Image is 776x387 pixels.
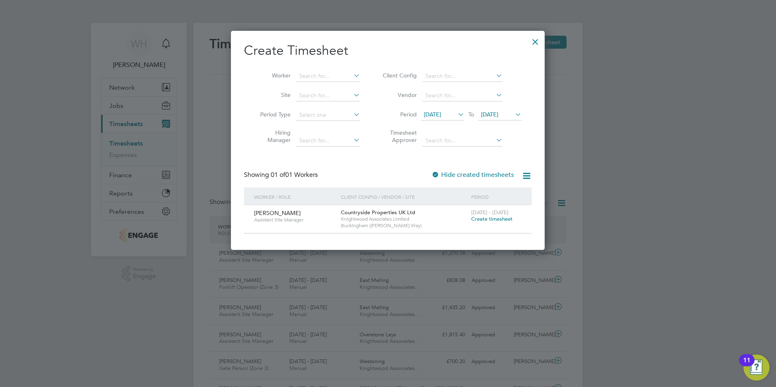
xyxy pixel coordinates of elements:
[244,42,532,59] h2: Create Timesheet
[296,71,360,82] input: Search for...
[380,111,417,118] label: Period
[254,129,291,144] label: Hiring Manager
[296,135,360,146] input: Search for...
[341,222,467,229] span: Buckingham ([PERSON_NAME] Way)
[254,72,291,79] label: Worker
[271,171,318,179] span: 01 Workers
[271,171,285,179] span: 01 of
[744,355,770,381] button: Open Resource Center, 11 new notifications
[341,216,467,222] span: Knightwood Associates Limited
[466,109,476,120] span: To
[254,111,291,118] label: Period Type
[743,360,750,371] div: 11
[380,72,417,79] label: Client Config
[422,71,502,82] input: Search for...
[481,111,498,118] span: [DATE]
[244,171,319,179] div: Showing
[252,187,339,206] div: Worker / Role
[254,217,335,223] span: Assistant Site Manager
[471,209,509,216] span: [DATE] - [DATE]
[380,129,417,144] label: Timesheet Approver
[471,215,513,222] span: Create timesheet
[296,110,360,121] input: Select one
[296,90,360,101] input: Search for...
[424,111,441,118] span: [DATE]
[469,187,524,206] div: Period
[431,171,514,179] label: Hide created timesheets
[380,91,417,99] label: Vendor
[422,135,502,146] input: Search for...
[254,209,301,217] span: [PERSON_NAME]
[254,91,291,99] label: Site
[339,187,469,206] div: Client Config / Vendor / Site
[341,209,415,216] span: Countryside Properties UK Ltd
[422,90,502,101] input: Search for...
